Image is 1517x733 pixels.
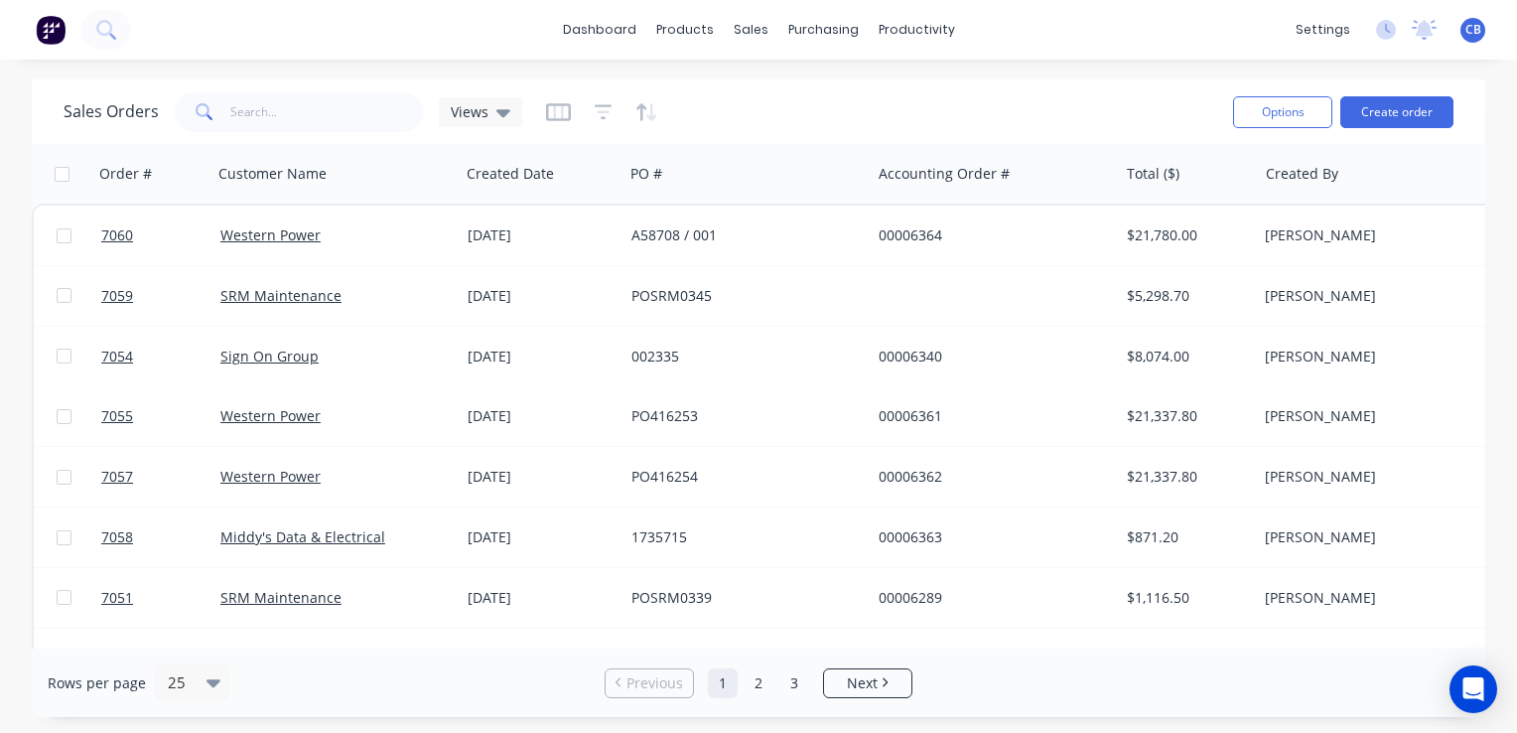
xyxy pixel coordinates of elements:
div: $871.20 [1127,527,1243,547]
div: sales [724,15,778,45]
div: 00006362 [879,467,1099,487]
span: 7055 [101,406,133,426]
div: [DATE] [468,286,616,306]
div: Customer Name [218,164,327,184]
a: Western Power [220,467,321,486]
div: POSRM0345 [631,286,852,306]
div: 00006289 [879,588,1099,608]
span: 7054 [101,347,133,366]
a: dashboard [553,15,646,45]
span: Rows per page [48,673,146,693]
span: 7051 [101,588,133,608]
a: Previous page [606,673,693,693]
div: [DATE] [468,588,616,608]
div: 00006361 [879,406,1099,426]
div: 002335 [631,347,852,366]
div: $5,298.70 [1127,286,1243,306]
a: Middy's Data & Electrical [220,527,385,546]
a: 7054 [101,327,220,386]
span: Views [451,101,488,122]
a: SRM Maintenance [220,286,342,305]
div: Created By [1266,164,1338,184]
div: [PERSON_NAME] [1265,467,1485,487]
div: Total ($) [1127,164,1179,184]
span: CB [1465,21,1481,39]
div: settings [1286,15,1360,45]
div: [PERSON_NAME] [1265,406,1485,426]
div: products [646,15,724,45]
div: $21,337.80 [1127,467,1243,487]
div: [DATE] [468,347,616,366]
button: Options [1233,96,1332,128]
div: $1,116.50 [1127,588,1243,608]
a: Page 2 [744,668,773,698]
div: $21,780.00 [1127,225,1243,245]
div: Created Date [467,164,554,184]
span: 7059 [101,286,133,306]
div: [PERSON_NAME] [1265,225,1485,245]
div: PO # [630,164,662,184]
a: Western Power [220,406,321,425]
div: $21,337.80 [1127,406,1243,426]
span: 7058 [101,527,133,547]
div: productivity [869,15,965,45]
div: Accounting Order # [879,164,1010,184]
div: $8,074.00 [1127,347,1243,366]
div: 00006363 [879,527,1099,547]
div: A58708 / 001 [631,225,852,245]
img: Factory [36,15,66,45]
a: 7055 [101,386,220,446]
div: [DATE] [468,225,616,245]
div: [DATE] [468,467,616,487]
div: Open Intercom Messenger [1449,665,1497,713]
div: [PERSON_NAME] [1265,588,1485,608]
span: 7060 [101,225,133,245]
div: [PERSON_NAME] [1265,286,1485,306]
a: SRM Maintenance [220,588,342,607]
div: 00006364 [879,225,1099,245]
span: Next [847,673,878,693]
div: [PERSON_NAME] [1265,347,1485,366]
a: 7059 [101,266,220,326]
ul: Pagination [597,668,920,698]
div: [DATE] [468,527,616,547]
div: purchasing [778,15,869,45]
a: Western Power [220,225,321,244]
a: Page 3 [779,668,809,698]
a: 7058 [101,508,220,567]
a: Sign On Group [220,347,319,366]
button: Create order [1340,96,1453,128]
input: Search... [230,92,424,132]
div: 1735715 [631,527,852,547]
a: 7051 [101,568,220,628]
a: Next page [824,673,911,693]
a: 7052 [101,629,220,688]
div: [DATE] [468,406,616,426]
h1: Sales Orders [64,102,159,121]
div: 00006340 [879,347,1099,366]
div: POSRM0339 [631,588,852,608]
span: 7057 [101,467,133,487]
a: Page 1 is your current page [708,668,738,698]
a: 7057 [101,447,220,507]
div: PO416254 [631,467,852,487]
a: 7060 [101,206,220,265]
div: Order # [99,164,152,184]
div: PO416253 [631,406,852,426]
span: Previous [626,673,683,693]
div: [PERSON_NAME] [1265,527,1485,547]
